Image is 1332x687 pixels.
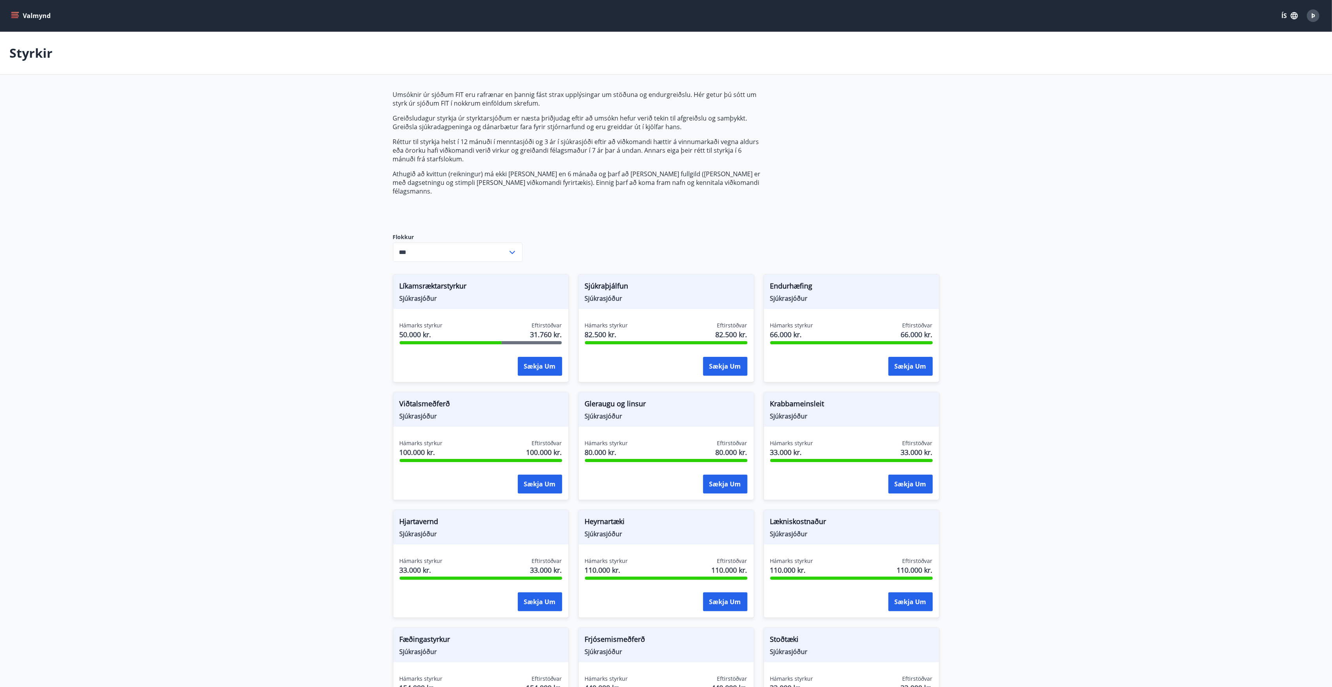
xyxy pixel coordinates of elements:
label: Flokkur [393,233,523,241]
span: Eftirstöðvar [717,675,747,683]
span: 33.000 kr. [530,565,562,575]
span: Sjúkrasjóður [770,412,933,420]
span: Heyrnartæki [585,516,747,530]
span: 66.000 kr. [901,329,933,340]
span: Sjúkrasjóður [400,647,562,656]
span: Sjúkrasjóður [400,530,562,538]
span: Eftirstöðvar [903,322,933,329]
p: Athugið að kvittun (reikningur) má ekki [PERSON_NAME] en 6 mánaða og þarf að [PERSON_NAME] fullgi... [393,170,764,196]
span: Hámarks styrkur [770,557,813,565]
span: Sjúkrasjóður [585,530,747,538]
span: Sjúkrasjóður [770,294,933,303]
span: Hjartavernd [400,516,562,530]
span: 50.000 kr. [400,329,443,340]
span: 100.000 kr. [400,447,443,457]
button: Sækja um [518,475,562,493]
span: Eftirstöðvar [717,439,747,447]
span: Sjúkrasjóður [585,412,747,420]
span: Fæðingastyrkur [400,634,562,647]
span: 80.000 kr. [585,447,628,457]
span: Sjúkrasjóður [770,530,933,538]
span: 110.000 kr. [897,565,933,575]
button: Sækja um [703,357,747,376]
span: Eftirstöðvar [717,322,747,329]
span: Eftirstöðvar [717,557,747,565]
button: ÍS [1277,9,1302,23]
span: 80.000 kr. [716,447,747,457]
span: Gleraugu og linsur [585,398,747,412]
span: Eftirstöðvar [903,675,933,683]
button: Sækja um [888,357,933,376]
span: Lækniskostnaður [770,516,933,530]
span: 110.000 kr. [770,565,813,575]
span: Eftirstöðvar [532,322,562,329]
button: menu [9,9,54,23]
span: Hámarks styrkur [585,557,628,565]
span: Stoðtæki [770,634,933,647]
span: Hámarks styrkur [585,675,628,683]
span: Hámarks styrkur [400,322,443,329]
span: Eftirstöðvar [903,439,933,447]
span: Hámarks styrkur [770,675,813,683]
span: Eftirstöðvar [532,675,562,683]
span: Líkamsræktarstyrkur [400,281,562,294]
span: Hámarks styrkur [400,675,443,683]
span: 82.500 kr. [716,329,747,340]
span: Sjúkrasjóður [400,412,562,420]
span: 33.000 kr. [770,447,813,457]
span: Sjúkrasjóður [400,294,562,303]
span: 110.000 kr. [712,565,747,575]
span: Eftirstöðvar [532,557,562,565]
button: Þ [1304,6,1323,25]
span: Sjúkrasjóður [585,647,747,656]
span: 66.000 kr. [770,329,813,340]
button: Sækja um [888,475,933,493]
span: Hámarks styrkur [400,439,443,447]
span: Hámarks styrkur [585,439,628,447]
span: Krabbameinsleit [770,398,933,412]
button: Sækja um [703,475,747,493]
span: 100.000 kr. [526,447,562,457]
span: Hámarks styrkur [400,557,443,565]
span: Sjúkrasjóður [585,294,747,303]
p: Réttur til styrkja helst í 12 mánuði í menntasjóði og 3 ár í sjúkrasjóði eftir að viðkomandi hætt... [393,137,764,163]
span: Viðtalsmeðferð [400,398,562,412]
button: Sækja um [518,592,562,611]
span: 33.000 kr. [901,447,933,457]
span: Endurhæfing [770,281,933,294]
span: Þ [1311,11,1315,20]
span: Sjúkraþjálfun [585,281,747,294]
button: Sækja um [703,592,747,611]
span: Frjósemismeðferð [585,634,747,647]
p: Styrkir [9,44,53,62]
p: Greiðsludagur styrkja úr styrktarsjóðum er næsta þriðjudag eftir að umsókn hefur verið tekin til ... [393,114,764,131]
span: 82.500 kr. [585,329,628,340]
span: 33.000 kr. [400,565,443,575]
button: Sækja um [518,357,562,376]
span: Eftirstöðvar [532,439,562,447]
span: Hámarks styrkur [585,322,628,329]
button: Sækja um [888,592,933,611]
span: Sjúkrasjóður [770,647,933,656]
span: 110.000 kr. [585,565,628,575]
p: Umsóknir úr sjóðum FIT eru rafrænar en þannig fást strax upplýsingar um stöðuna og endurgreiðslu.... [393,90,764,108]
span: Hámarks styrkur [770,322,813,329]
span: 31.760 kr. [530,329,562,340]
span: Hámarks styrkur [770,439,813,447]
span: Eftirstöðvar [903,557,933,565]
